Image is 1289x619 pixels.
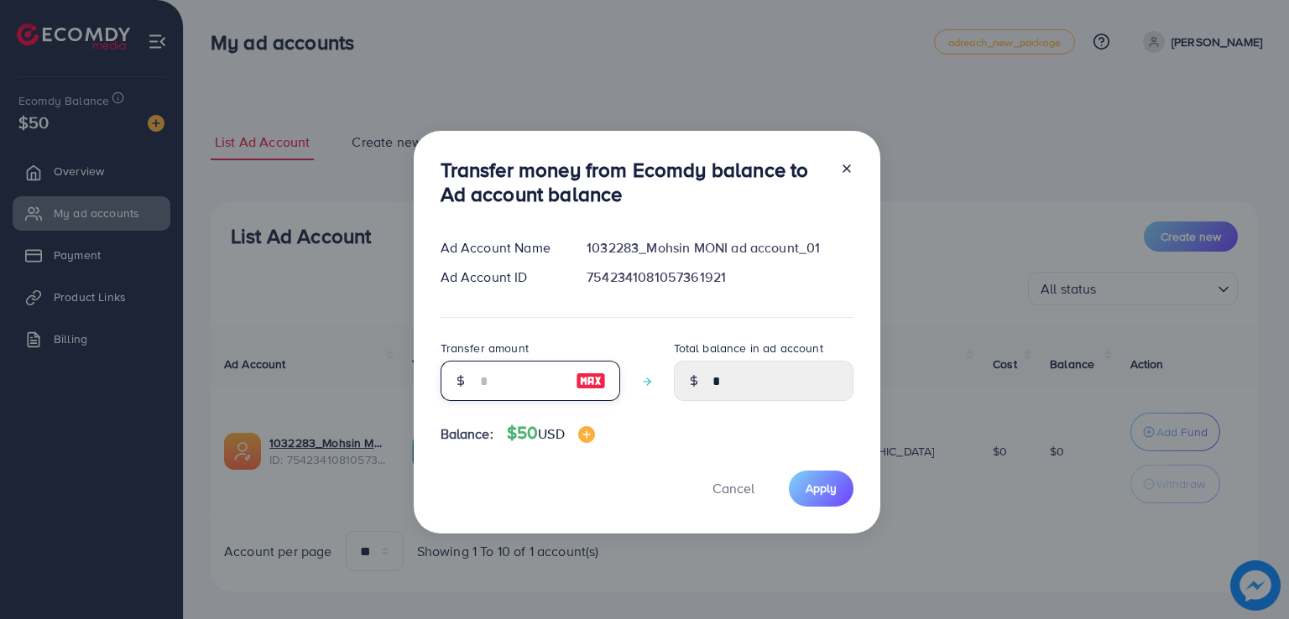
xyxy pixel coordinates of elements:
div: 7542341081057361921 [573,268,866,287]
span: USD [538,424,564,443]
img: image [576,371,606,391]
div: 1032283_Mohsin MONI ad account_01 [573,238,866,257]
h3: Transfer money from Ecomdy balance to Ad account balance [441,158,827,206]
span: Apply [806,480,837,497]
label: Total balance in ad account [674,340,823,356]
img: image [578,426,595,443]
div: Ad Account ID [427,268,574,287]
div: Ad Account Name [427,238,574,257]
span: Cancel [712,479,754,497]
button: Cancel [691,471,775,507]
button: Apply [789,471,853,507]
label: Transfer amount [441,340,529,356]
h4: $50 [507,423,595,444]
span: Balance: [441,424,493,444]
